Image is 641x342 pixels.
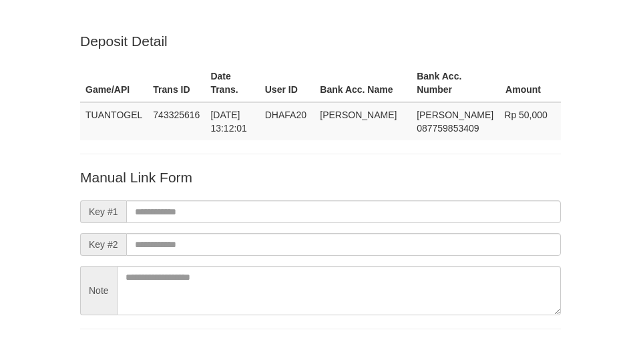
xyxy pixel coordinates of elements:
th: Game/API [80,64,148,102]
p: Deposit Detail [80,31,561,51]
th: Bank Acc. Number [411,64,499,102]
span: Rp 50,000 [504,110,548,120]
span: Note [80,266,117,315]
span: [PERSON_NAME] [417,110,493,120]
th: Bank Acc. Name [314,64,411,102]
span: Key #2 [80,233,126,256]
span: [DATE] 13:12:01 [210,110,247,134]
span: [PERSON_NAME] [320,110,397,120]
p: Manual Link Form [80,168,561,187]
span: DHAFA20 [265,110,306,120]
th: Amount [499,64,561,102]
th: Trans ID [148,64,205,102]
td: TUANTOGEL [80,102,148,140]
td: 743325616 [148,102,205,140]
span: Key #1 [80,200,126,223]
th: User ID [260,64,315,102]
span: Copy 087759853409 to clipboard [417,123,479,134]
th: Date Trans. [205,64,259,102]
